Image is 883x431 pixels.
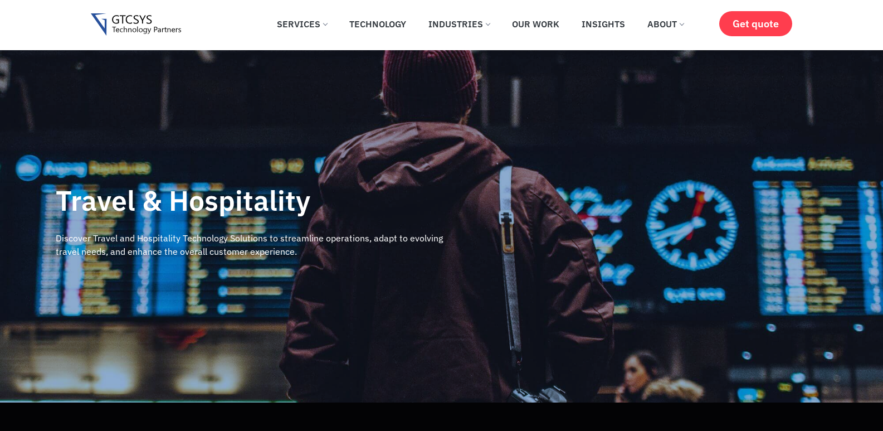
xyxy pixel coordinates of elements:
a: About [639,12,692,36]
a: Services [269,12,335,36]
a: Technology [341,12,414,36]
img: Gtcsys logo [91,13,182,36]
span: Get quote [733,18,779,30]
a: Industries [420,12,498,36]
p: Discover Travel and Hospitality Technology Solutions to streamline operations, adapt to evolving ... [56,231,465,258]
a: Our Work [504,12,568,36]
a: Insights [573,12,633,36]
a: Get quote [719,11,792,36]
h2: Travel & Hospitality [56,187,465,215]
